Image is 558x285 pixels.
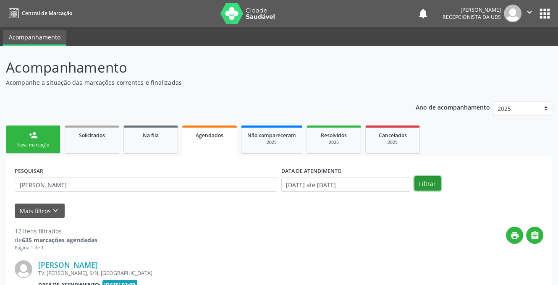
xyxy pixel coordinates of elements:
p: Ano de acompanhamento [416,102,490,112]
p: Acompanhe a situação das marcações correntes e finalizadas [6,78,388,87]
span: Agendados [196,132,223,139]
button: Filtrar [414,176,441,191]
button:  [526,227,543,244]
div: 2025 [247,139,296,146]
button:  [521,5,537,22]
div: 2025 [313,139,355,146]
i:  [530,231,540,240]
img: img [15,260,32,278]
i: print [510,231,519,240]
i:  [525,8,534,17]
span: Cancelados [379,132,407,139]
strong: 635 marcações agendadas [22,236,97,244]
button: apps [537,6,552,21]
label: PESQUISAR [15,165,43,178]
i: keyboard_arrow_down [51,206,60,215]
span: Não compareceram [247,132,296,139]
div: 12 itens filtrados [15,227,97,235]
a: [PERSON_NAME] [38,260,98,269]
div: TV. [PERSON_NAME], S/N, [GEOGRAPHIC_DATA] [38,269,417,277]
p: Acompanhamento [6,57,388,78]
span: Na fila [143,132,159,139]
button: notifications [417,8,429,19]
span: Recepcionista da UBS [443,13,501,21]
div: Nova marcação [12,142,54,148]
span: Solicitados [79,132,105,139]
div: person_add [29,131,38,140]
label: DATA DE ATENDIMENTO [281,165,342,178]
button: print [506,227,523,244]
img: img [504,5,521,22]
div: de [15,235,97,244]
button: Mais filtroskeyboard_arrow_down [15,204,65,218]
div: 2025 [372,139,414,146]
span: Central de Marcação [22,10,72,17]
div: [PERSON_NAME] [443,6,501,13]
span: Resolvidos [321,132,347,139]
a: Central de Marcação [6,6,72,20]
div: Página 1 de 1 [15,244,97,251]
a: Acompanhamento [3,30,66,46]
input: Nome, CNS [15,178,277,192]
input: Selecione um intervalo [281,178,410,192]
